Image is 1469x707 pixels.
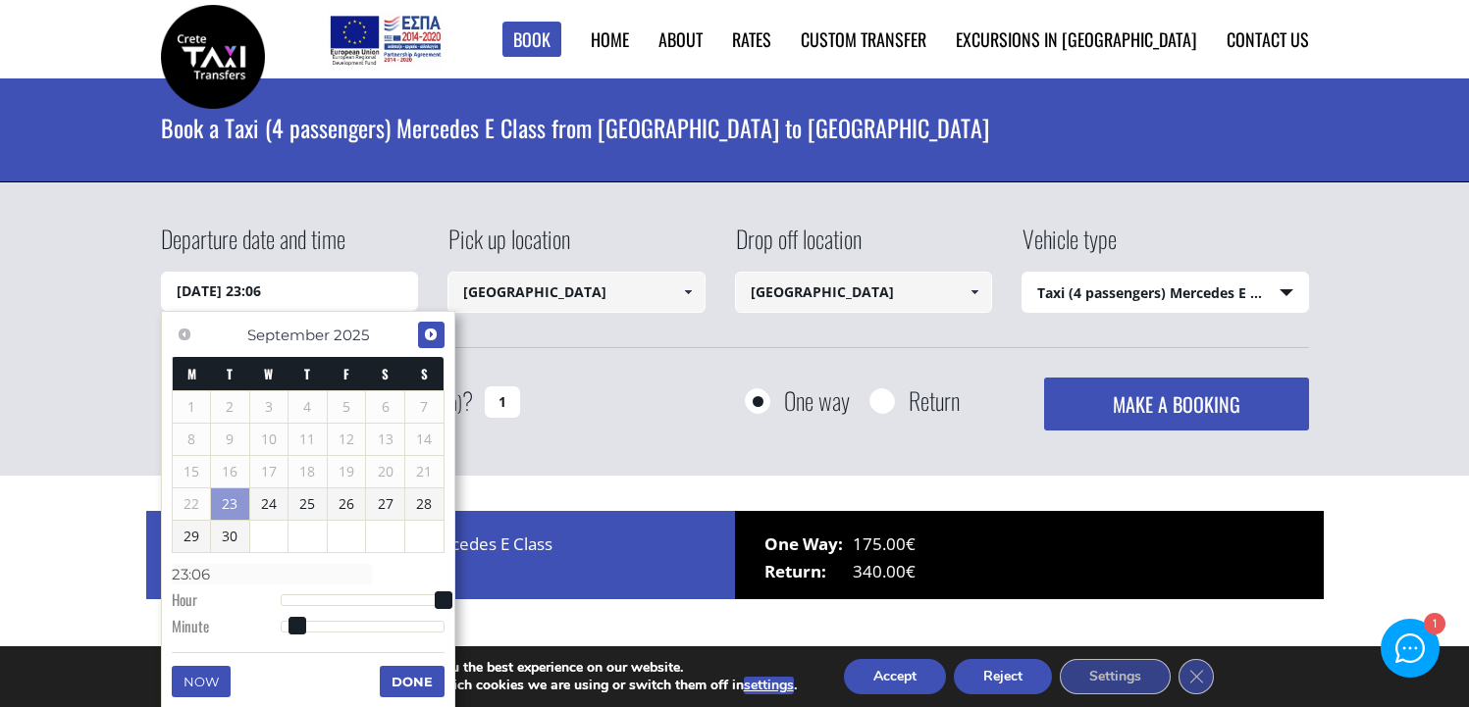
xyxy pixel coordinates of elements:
[250,456,289,487] span: 17
[735,511,1324,599] div: 175.00€ 340.00€
[366,391,404,423] span: 6
[289,391,327,423] span: 4
[1022,222,1117,272] label: Vehicle type
[382,364,389,383] span: Saturday
[735,272,993,313] input: Select drop-off location
[1060,659,1171,694] button: Settings
[764,530,853,558] span: One Way:
[744,677,794,694] button: settings
[735,222,862,272] label: Drop off location
[289,456,327,487] span: 18
[146,511,735,599] div: Price for 1 x Taxi (4 passengers) Mercedes E Class
[172,616,281,641] dt: Minute
[591,26,629,52] a: Home
[211,488,249,520] a: 23
[211,521,249,552] a: 30
[366,488,404,520] a: 27
[956,26,1197,52] a: Excursions in [GEOGRAPHIC_DATA]
[264,364,273,383] span: Wednesday
[187,364,196,383] span: Monday
[447,272,706,313] input: Select pickup location
[211,424,249,455] span: 9
[251,677,797,694] p: You can find out more about which cookies we are using or switch them off in .
[247,326,330,344] span: September
[1227,26,1309,52] a: Contact us
[844,659,946,694] button: Accept
[161,78,1309,177] h1: Book a Taxi (4 passengers) Mercedes E Class from [GEOGRAPHIC_DATA] to [GEOGRAPHIC_DATA]
[502,22,561,58] a: Book
[328,391,366,423] span: 5
[909,388,960,413] label: Return
[421,364,428,383] span: Sunday
[405,424,444,455] span: 14
[405,456,444,487] span: 21
[211,391,249,423] span: 2
[1179,659,1214,694] button: Close GDPR Cookie Banner
[1023,273,1308,314] span: Taxi (4 passengers) Mercedes E Class
[328,424,366,455] span: 12
[161,5,265,109] img: Crete Taxi Transfers | Book a Taxi transfer from Heraklion city to Chania city | Crete Taxi Trans...
[173,424,211,455] span: 8
[1423,614,1443,634] div: 1
[173,521,211,552] a: 29
[173,391,211,423] span: 1
[328,488,366,520] a: 26
[343,364,349,383] span: Friday
[251,659,797,677] p: We are using cookies to give you the best experience on our website.
[380,666,445,697] button: Done
[250,424,289,455] span: 10
[289,488,327,520] a: 25
[172,322,198,348] a: Previous
[366,424,404,455] span: 13
[161,222,345,272] label: Departure date and time
[732,26,771,52] a: Rates
[764,558,853,585] span: Return:
[671,272,704,313] a: Show All Items
[173,456,211,487] span: 15
[161,44,265,65] a: Crete Taxi Transfers | Book a Taxi transfer from Heraklion city to Chania city | Crete Taxi Trans...
[334,326,369,344] span: 2025
[172,589,281,615] dt: Hour
[289,424,327,455] span: 11
[227,364,233,383] span: Tuesday
[405,391,444,423] span: 7
[211,456,249,487] span: 16
[250,488,289,520] a: 24
[801,26,926,52] a: Custom Transfer
[366,456,404,487] span: 20
[172,666,231,697] button: Now
[328,456,366,487] span: 19
[327,10,444,69] img: e-bannersEUERDF180X90.jpg
[304,364,310,383] span: Thursday
[405,488,444,520] a: 28
[784,388,850,413] label: One way
[173,488,211,520] span: 22
[1044,378,1308,430] button: MAKE A BOOKING
[447,222,570,272] label: Pick up location
[418,322,445,348] a: Next
[658,26,703,52] a: About
[250,391,289,423] span: 3
[423,327,439,342] span: Next
[959,272,991,313] a: Show All Items
[954,659,1052,694] button: Reject
[177,327,192,342] span: Previous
